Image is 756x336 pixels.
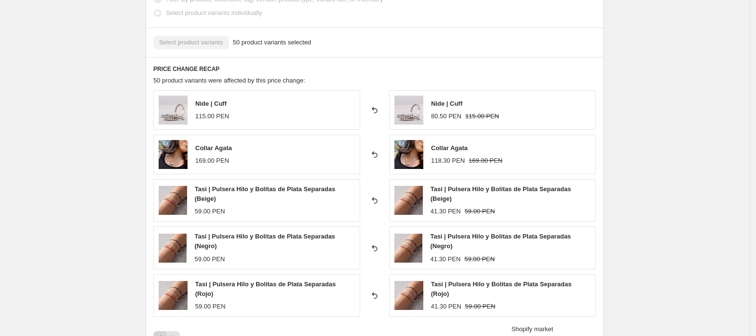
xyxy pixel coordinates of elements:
[431,280,572,297] span: Tasi | Pulsera Hilo y Bolitas de Plata Separadas (Rojo)
[195,207,225,216] div: 59.00 PEN
[465,112,499,121] strike: 115.00 PEN
[195,112,229,121] div: 115.00 PEN
[431,207,461,216] div: 41.30 PEN
[153,65,596,73] h6: PRICE CHANGE RECAP
[194,233,335,250] span: Tasi | Pulsera Hilo y Bolitas de Plata Separadas (Negro)
[159,234,187,263] img: web_0026_LaurellaNav22-080_80x.jpg
[233,38,311,47] span: 50 product variants selected
[431,302,461,311] div: 41.30 PEN
[431,185,571,202] span: Tasi | Pulsera Hilo y Bolitas de Plata Separadas (Beige)
[512,325,553,333] span: Shopify market
[195,156,229,166] div: 169.00 PEN
[159,281,188,310] img: web_0026_LaurellaNav22-080_80x.jpg
[394,186,423,215] img: web_0026_LaurellaNav22-080_80x.jpg
[394,96,423,125] img: 1_0003_IMG_3916_0011_IMG_4545_0011_LaurellaDic2021-094_80x.jpg
[195,280,336,297] span: Tasi | Pulsera Hilo y Bolitas de Plata Separadas (Rojo)
[159,186,187,215] img: web_0026_LaurellaNav22-080_80x.jpg
[159,140,188,169] img: IMG_9515_80x.jpg
[469,156,502,166] strike: 169.00 PEN
[194,254,225,264] div: 59.00 PEN
[431,156,465,166] div: 118.30 PEN
[431,112,461,121] div: 80.50 PEN
[465,302,496,311] strike: 59.00 PEN
[394,281,423,310] img: web_0026_LaurellaNav22-080_80x.jpg
[465,207,495,216] strike: 59.00 PEN
[430,233,571,250] span: Tasi | Pulsera Hilo y Bolitas de Plata Separadas (Negro)
[431,144,468,152] span: Collar Agata
[153,77,305,84] span: 50 product variants were affected by this price change:
[430,254,460,264] div: 41.30 PEN
[195,144,232,152] span: Collar Agata
[195,100,227,107] span: Nide | Cuff
[195,185,336,202] span: Tasi | Pulsera Hilo y Bolitas de Plata Separadas (Beige)
[394,234,422,263] img: web_0026_LaurellaNav22-080_80x.jpg
[431,100,462,107] span: Nide | Cuff
[159,96,188,125] img: 1_0003_IMG_3916_0011_IMG_4545_0011_LaurellaDic2021-094_80x.jpg
[195,302,226,311] div: 59.00 PEN
[464,254,495,264] strike: 59.00 PEN
[394,140,423,169] img: IMG_9515_80x.jpg
[166,9,262,16] span: Select product variants individually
